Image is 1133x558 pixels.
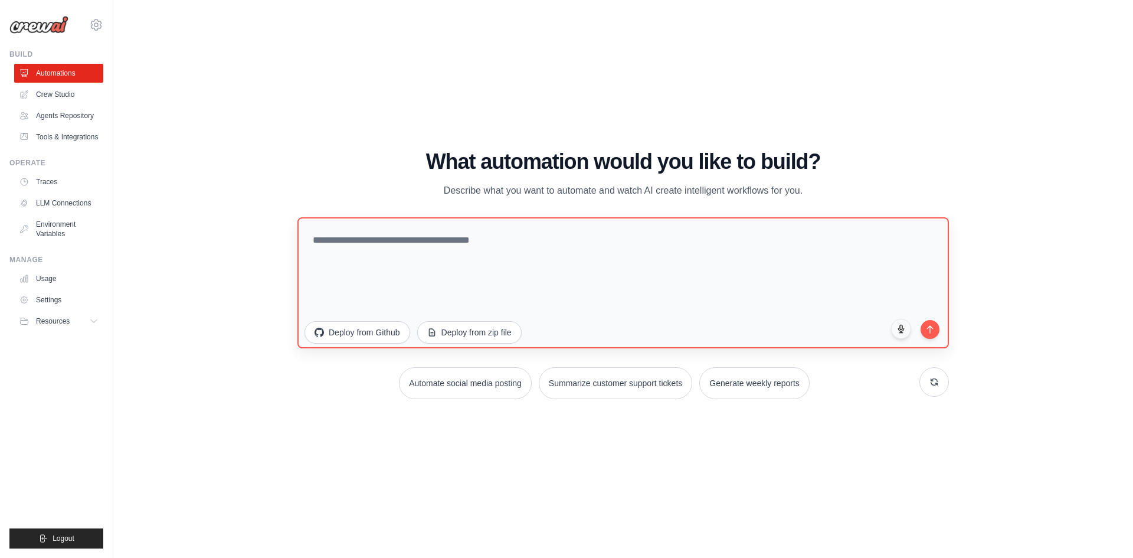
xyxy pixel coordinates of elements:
button: Resources [14,312,103,331]
a: LLM Connections [14,194,103,213]
a: Crew Studio [14,85,103,104]
button: Generate weekly reports [699,367,810,399]
h1: What automation would you like to build? [297,150,949,174]
div: Build [9,50,103,59]
a: Traces [14,172,103,191]
button: Logout [9,528,103,549]
button: Summarize customer support tickets [539,367,692,399]
a: Automations [14,64,103,83]
div: Manage [9,255,103,265]
button: Deploy from zip file [417,321,522,344]
button: Deploy from Github [304,321,410,344]
button: Automate social media posting [399,367,532,399]
span: Logout [53,534,74,543]
a: Agents Repository [14,106,103,125]
div: Operate [9,158,103,168]
img: Logo [9,16,68,34]
a: Tools & Integrations [14,128,103,146]
a: Usage [14,269,103,288]
a: Environment Variables [14,215,103,243]
span: Resources [36,316,70,326]
iframe: Chat Widget [1074,501,1133,558]
a: Settings [14,291,103,309]
p: Describe what you want to automate and watch AI create intelligent workflows for you. [425,183,821,198]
